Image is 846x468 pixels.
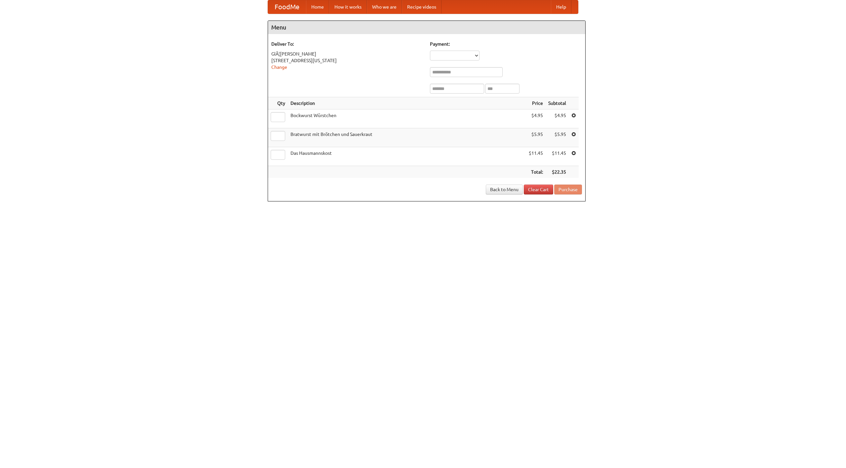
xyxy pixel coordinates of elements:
[271,64,287,70] a: Change
[288,128,526,147] td: Bratwurst mit Brötchen und Sauerkraut
[271,51,423,57] div: GlÃ¦[PERSON_NAME]
[551,0,571,14] a: Help
[546,97,569,109] th: Subtotal
[402,0,442,14] a: Recipe videos
[271,57,423,64] div: [STREET_ADDRESS][US_STATE]
[526,97,546,109] th: Price
[546,128,569,147] td: $5.95
[288,97,526,109] th: Description
[526,166,546,178] th: Total:
[430,41,582,47] h5: Payment:
[524,185,553,194] a: Clear Cart
[306,0,329,14] a: Home
[288,109,526,128] td: Bockwurst Würstchen
[329,0,367,14] a: How it works
[288,147,526,166] td: Das Hausmannskost
[526,109,546,128] td: $4.95
[546,166,569,178] th: $22.35
[486,185,523,194] a: Back to Menu
[367,0,402,14] a: Who we are
[526,147,546,166] td: $11.45
[271,41,423,47] h5: Deliver To:
[554,185,582,194] button: Purchase
[526,128,546,147] td: $5.95
[268,0,306,14] a: FoodMe
[268,21,585,34] h4: Menu
[546,109,569,128] td: $4.95
[268,97,288,109] th: Qty
[546,147,569,166] td: $11.45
